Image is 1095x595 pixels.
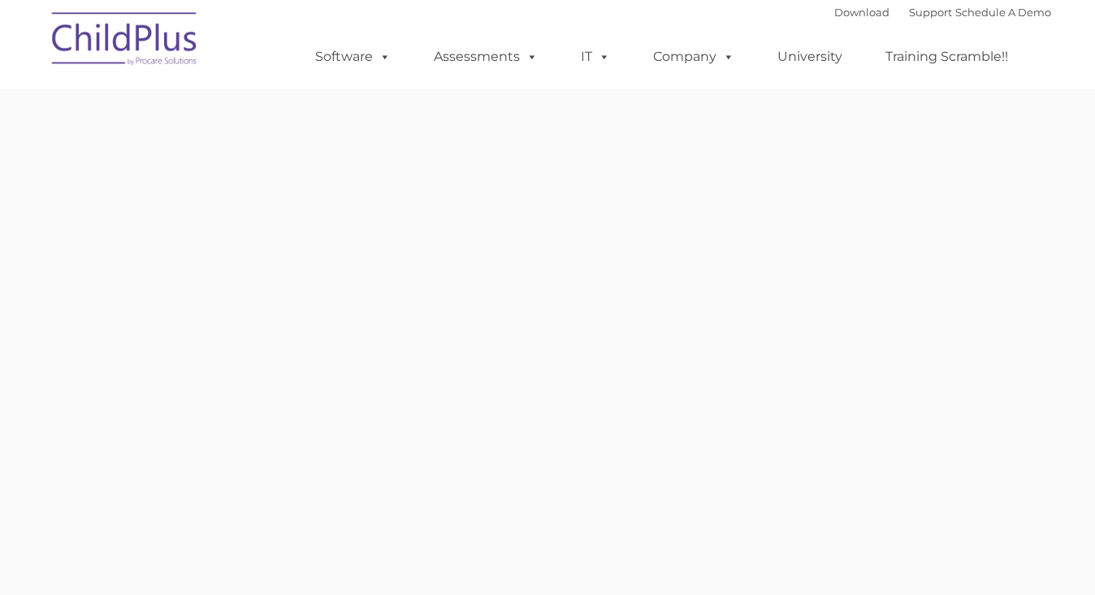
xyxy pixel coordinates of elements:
font: | [834,6,1051,19]
a: Schedule A Demo [955,6,1051,19]
a: Assessments [418,41,554,73]
a: Company [637,41,751,73]
img: ChildPlus by Procare Solutions [44,1,206,82]
a: Support [909,6,952,19]
a: Software [299,41,407,73]
a: IT [565,41,626,73]
a: University [761,41,859,73]
a: Training Scramble!! [869,41,1024,73]
a: Download [834,6,889,19]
